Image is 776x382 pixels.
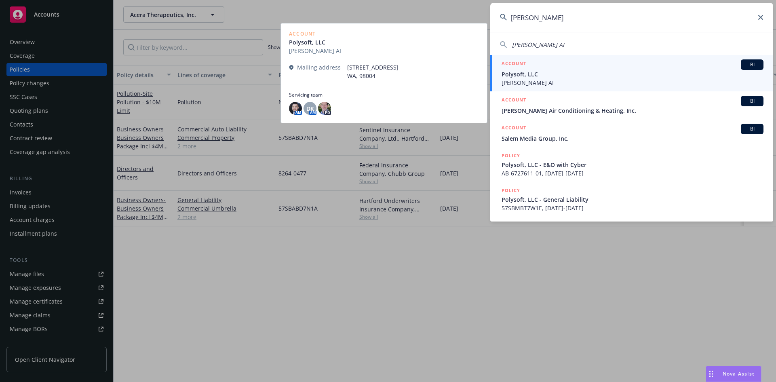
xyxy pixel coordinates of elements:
[723,370,755,377] span: Nova Assist
[502,134,763,143] span: Salem Media Group, Inc.
[490,182,773,217] a: POLICYPolysoft, LLC - General Liability57SBMBT7W1E, [DATE]-[DATE]
[490,147,773,182] a: POLICYPolysoft, LLC - E&O with CyberAB-6727611-01, [DATE]-[DATE]
[502,78,763,87] span: [PERSON_NAME] AI
[490,91,773,119] a: ACCOUNTBI[PERSON_NAME] Air Conditioning & Heating, Inc.
[490,3,773,32] input: Search...
[490,119,773,147] a: ACCOUNTBISalem Media Group, Inc.
[502,152,520,160] h5: POLICY
[502,160,763,169] span: Polysoft, LLC - E&O with Cyber
[706,366,716,382] div: Drag to move
[744,97,760,105] span: BI
[502,106,763,115] span: [PERSON_NAME] Air Conditioning & Heating, Inc.
[706,366,761,382] button: Nova Assist
[502,70,763,78] span: Polysoft, LLC
[502,186,520,194] h5: POLICY
[502,59,526,69] h5: ACCOUNT
[502,195,763,204] span: Polysoft, LLC - General Liability
[502,124,526,133] h5: ACCOUNT
[744,125,760,133] span: BI
[490,55,773,91] a: ACCOUNTBIPolysoft, LLC[PERSON_NAME] AI
[744,61,760,68] span: BI
[502,96,526,106] h5: ACCOUNT
[512,41,564,49] span: [PERSON_NAME] AI
[502,204,763,212] span: 57SBMBT7W1E, [DATE]-[DATE]
[502,169,763,177] span: AB-6727611-01, [DATE]-[DATE]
